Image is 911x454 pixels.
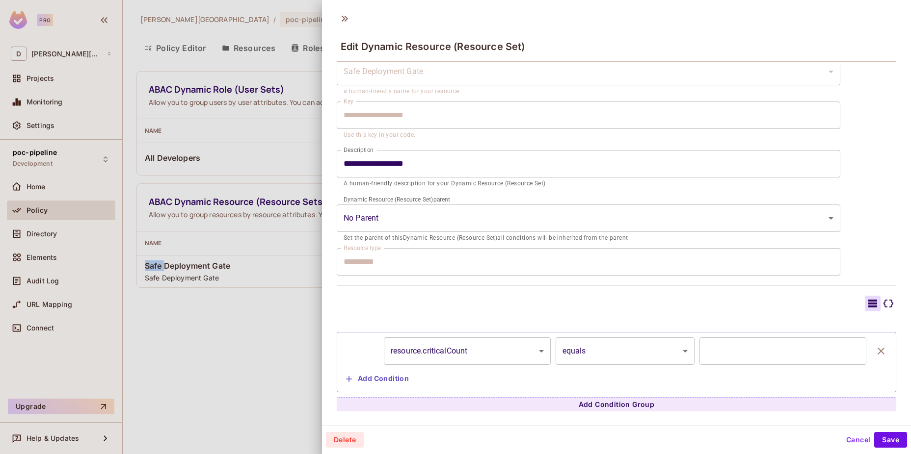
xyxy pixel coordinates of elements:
label: Key [344,97,353,105]
button: Add Condition [342,371,413,387]
button: Add Condition Group [337,397,896,413]
label: Resource type [344,244,381,252]
div: Without label [337,204,840,232]
button: Delete [326,432,364,448]
p: A human-friendly description for your Dynamic Resource (Resource Set) [344,179,833,189]
button: Save [874,432,907,448]
label: Dynamic Resource (Resource Set) parent [344,195,450,203]
label: Description [344,146,374,154]
p: Set the parent of this Dynamic Resource (Resource Set) all conditions will be inherited from the ... [344,233,833,243]
div: equals [556,337,695,365]
button: Cancel [842,432,874,448]
span: Edit Dynamic Resource (Resource Set) [341,41,525,52]
div: Without label [337,58,840,85]
p: a human-friendly name for your resource [344,87,833,97]
div: resource.criticalCount [384,337,551,365]
p: Use this key in your code. [344,130,833,140]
